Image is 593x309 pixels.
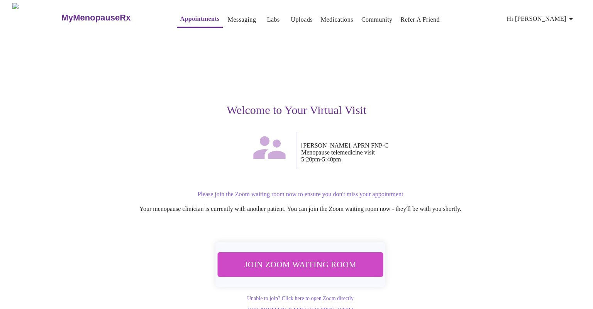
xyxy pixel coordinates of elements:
[291,14,313,25] a: Uploads
[321,14,353,25] a: Medications
[504,11,579,27] button: Hi [PERSON_NAME]
[12,3,60,32] img: MyMenopauseRx Logo
[301,142,534,163] p: [PERSON_NAME], APRN FNP-C Menopause telemedicine visit 5:20pm - 5:40pm
[228,14,256,25] a: Messaging
[177,11,222,28] button: Appointments
[318,12,356,27] button: Medications
[225,12,259,27] button: Messaging
[267,14,280,25] a: Labs
[507,14,576,24] span: Hi [PERSON_NAME]
[401,14,440,25] a: Refer a Friend
[247,295,354,301] a: Unable to join? Click here to open Zoom directly
[398,12,443,27] button: Refer a Friend
[66,205,534,212] p: Your menopause clinician is currently with another patient. You can join the Zoom waiting room no...
[66,191,534,198] p: Please join the Zoom waiting room now to ensure you don't miss your appointment
[60,4,161,31] a: MyMenopauseRx
[228,257,373,272] span: Join Zoom Waiting Room
[361,14,393,25] a: Community
[180,14,219,24] a: Appointments
[358,12,396,27] button: Community
[61,13,131,23] h3: MyMenopauseRx
[288,12,316,27] button: Uploads
[59,104,534,117] h3: Welcome to Your Virtual Visit
[218,252,383,277] button: Join Zoom Waiting Room
[261,12,286,27] button: Labs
